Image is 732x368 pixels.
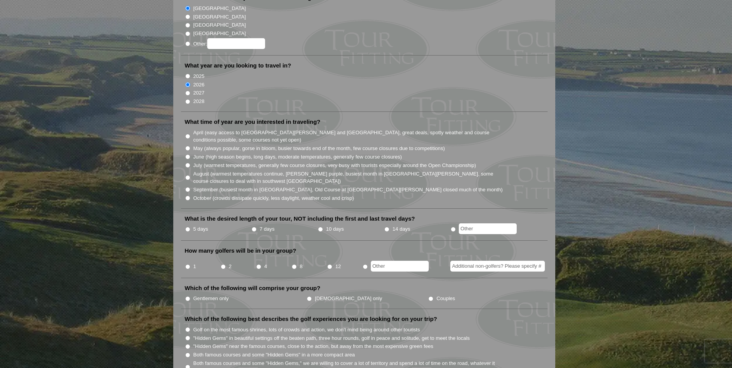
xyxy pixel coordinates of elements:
input: Additional non-golfers? Please specify # [450,261,545,272]
input: Other [371,261,429,272]
label: Golf on the most famous shrines, lots of crowds and action, we don't mind being around other tour... [193,326,420,334]
label: "Hidden Gems" in beautiful settings off the beaten path, three hour rounds, golf in peace and sol... [193,334,470,342]
label: 2025 [193,73,205,80]
label: Couples [436,295,455,302]
label: August (warmest temperatures continue, [PERSON_NAME] purple, busiest month in [GEOGRAPHIC_DATA][P... [193,170,504,185]
label: [DEMOGRAPHIC_DATA] only [315,295,382,302]
label: [GEOGRAPHIC_DATA] [193,21,246,29]
label: 12 [335,263,341,270]
label: What year are you looking to travel in? [185,62,291,69]
label: 1 [193,263,196,270]
label: May (always popular, gorse in bloom, busier towards end of the month, few course closures due to ... [193,145,445,152]
label: Both famous courses and some "Hidden Gems" in a more compact area [193,351,355,359]
input: Other [459,223,517,234]
label: Which of the following best describes the golf experiences you are looking for on your trip? [185,315,437,323]
label: April (easy access to [GEOGRAPHIC_DATA][PERSON_NAME] and [GEOGRAPHIC_DATA], great deals, spotty w... [193,129,504,144]
label: 2028 [193,98,205,105]
label: June (high season begins, long days, moderate temperatures, generally few course closures) [193,153,402,161]
label: Which of the following will comprise your group? [185,284,321,292]
label: "Hidden Gems" near the famous courses, close to the action, but away from the most expensive gree... [193,343,433,350]
label: [GEOGRAPHIC_DATA] [193,30,246,37]
label: 8 [300,263,303,270]
label: What is the desired length of your tour, NOT including the first and last travel days? [185,215,415,223]
label: 2027 [193,89,205,97]
label: How many golfers will be in your group? [185,247,296,255]
input: Other: [207,38,265,49]
label: 10 days [326,225,344,233]
label: [GEOGRAPHIC_DATA] [193,5,246,12]
label: 7 days [260,225,275,233]
label: Gentlemen only [193,295,229,302]
label: October (crowds dissipate quickly, less daylight, weather cool and crisp) [193,194,354,202]
label: 5 days [193,225,208,233]
label: What time of year are you interested in traveling? [185,118,321,126]
label: 2 [229,263,232,270]
label: 14 days [392,225,410,233]
label: 4 [264,263,267,270]
label: July (warmest temperatures, generally few course closures, very busy with tourists especially aro... [193,162,476,169]
label: Other: [193,38,265,49]
label: September (busiest month in [GEOGRAPHIC_DATA], Old Course at [GEOGRAPHIC_DATA][PERSON_NAME] close... [193,186,503,194]
label: 2026 [193,81,205,89]
label: [GEOGRAPHIC_DATA] [193,13,246,21]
